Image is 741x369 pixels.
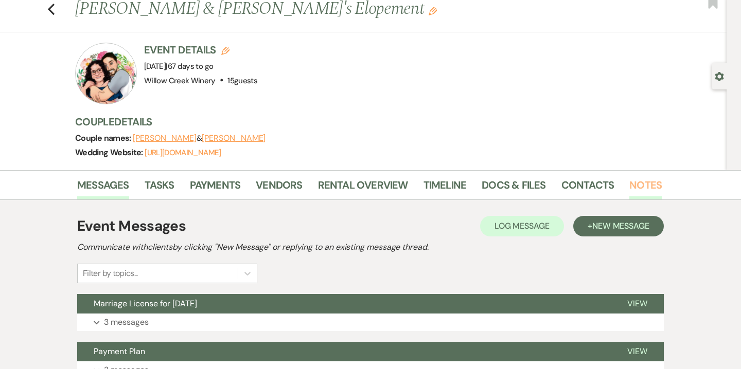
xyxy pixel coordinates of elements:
[77,241,664,253] h2: Communicate with clients by clicking "New Message" or replying to an existing message thread.
[627,298,647,309] span: View
[166,61,213,71] span: |
[77,294,611,313] button: Marriage License for [DATE]
[145,177,174,199] a: Tasks
[592,220,649,231] span: New Message
[77,313,664,331] button: 3 messages
[627,346,647,357] span: View
[77,177,129,199] a: Messages
[144,61,213,71] span: [DATE]
[429,6,437,15] button: Edit
[480,216,564,236] button: Log Message
[629,177,662,199] a: Notes
[83,267,138,280] div: Filter by topics...
[256,177,302,199] a: Vendors
[202,134,266,142] button: [PERSON_NAME]
[495,220,550,231] span: Log Message
[144,76,216,86] span: Willow Creek Winery
[318,177,408,199] a: Rental Overview
[190,177,241,199] a: Payments
[104,316,149,329] p: 3 messages
[145,147,221,158] a: [URL][DOMAIN_NAME]
[133,133,266,143] span: &
[77,342,611,361] button: Payment Plan
[561,177,614,199] a: Contacts
[573,216,664,236] button: +New Message
[424,177,467,199] a: Timeline
[611,294,664,313] button: View
[94,298,197,309] span: Marriage License for [DATE]
[168,61,214,71] span: 67 days to go
[227,76,257,86] span: 15 guests
[94,346,145,357] span: Payment Plan
[75,115,651,129] h3: Couple Details
[75,147,145,158] span: Wedding Website:
[144,43,257,57] h3: Event Details
[133,134,197,142] button: [PERSON_NAME]
[75,133,133,143] span: Couple names:
[611,342,664,361] button: View
[77,215,186,237] h1: Event Messages
[482,177,545,199] a: Docs & Files
[715,71,724,81] button: Open lead details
